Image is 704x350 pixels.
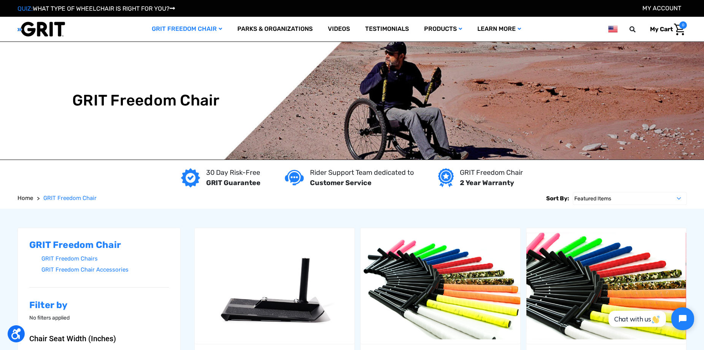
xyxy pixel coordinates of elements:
a: Account [642,5,681,12]
p: 30 Day Risk-Free [206,168,261,178]
img: Customer service [285,170,304,185]
a: Lever Wraps or Sleeves,$25.00 [526,228,686,344]
a: QUIZ:WHAT TYPE OF WHEELCHAIR IS RIGHT FOR YOU? [17,5,175,12]
img: GRIT All-Terrain Wheelchair and Mobility Equipment [17,21,65,37]
a: Cart with 0 items [644,21,687,37]
strong: Customer Service [310,179,372,187]
img: us.png [608,24,617,34]
input: Search [633,21,644,37]
span: Chair Seat Width (Inches) [29,334,116,343]
strong: GRIT Guarantee [206,179,261,187]
a: Videos [320,17,358,42]
iframe: Tidio Chat [600,301,701,337]
span: Home [17,195,33,201]
p: No filters applied [29,314,169,322]
strong: 2 Year Warranty [460,179,514,187]
p: GRIT Freedom Chair [460,168,523,178]
button: Chair Seat Width (Inches) [29,334,169,343]
a: Parks & Organizations [230,17,320,42]
h2: Filter by [29,300,169,311]
img: Cart [674,24,685,35]
a: Levers (Pair),$198.00 [361,228,520,344]
a: GRIT Freedom Chair [144,17,230,42]
p: Rider Support Team dedicated to [310,168,414,178]
img: GRIT Lever Wraps: Sets of GRIT Freedom Chair levers wrapped as pairs in pink, green, blue, red, c... [526,233,686,339]
label: Sort By: [546,192,569,205]
img: GRIT Shortened Footplate: steel platform for resting feet when using GRIT Freedom Chair shown wit... [195,233,354,339]
span: GRIT Freedom Chair [43,195,97,201]
h2: GRIT Freedom Chair [29,240,169,251]
img: Levers (Pair) [361,233,520,339]
span: My Cart [650,26,673,33]
a: Shortened Footplate,$25.00 [195,228,354,344]
a: Learn More [470,17,529,42]
a: Testimonials [358,17,416,42]
h1: GRIT Freedom Chair [72,91,220,110]
img: GRIT Guarantee [181,168,200,187]
a: Products [416,17,470,42]
span: QUIZ: [17,5,33,12]
a: GRIT Freedom Chair [43,194,97,203]
a: Home [17,194,33,203]
a: GRIT Freedom Chairs [41,253,169,264]
a: GRIT Freedom Chair Accessories [41,264,169,275]
span: 0 [679,21,687,29]
img: Year warranty [438,168,454,187]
